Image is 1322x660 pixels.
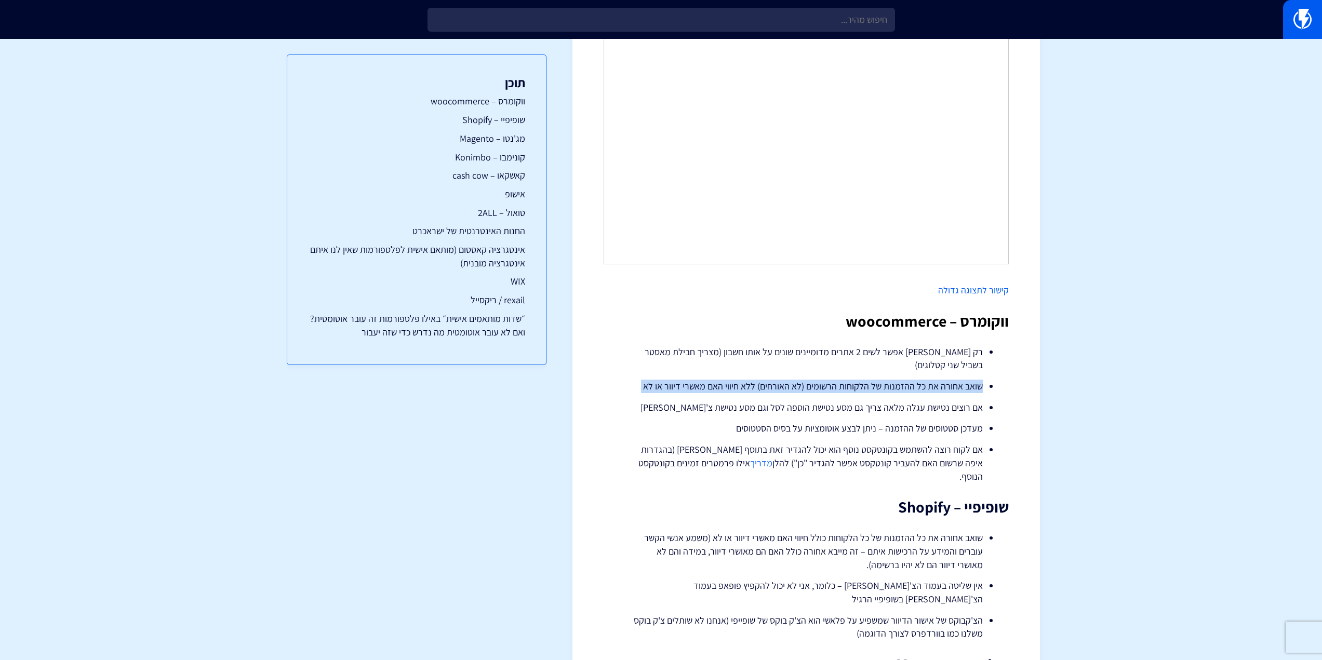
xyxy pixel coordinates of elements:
[308,76,525,89] h3: תוכן
[308,224,525,238] a: החנות האינטרנטית של ישראכרט
[750,457,772,469] a: מדריך
[308,169,525,182] a: קאשקאו – cash cow
[938,284,1009,296] a: קישור לתצוגה גדולה
[630,345,983,372] li: רק [PERSON_NAME] אפשר לשים 2 אתרים מדומיינים שונים על אותו חשבון (מצריך חבילת מאסטר בשביל שני קטל...
[308,243,525,270] a: אינטגרציה קאסטום (מותאם אישית לפלטפורמות שאין לנו איתם אינטגרציה מובנית)
[308,132,525,145] a: מג'נטו – Magento
[428,8,895,32] input: חיפוש מהיר...
[630,401,983,414] li: אם רוצים נטישת עגלה מלאה צריך גם מסע נטישת הוספה לסל וגם מסע נטישת צ'[PERSON_NAME]
[630,422,983,435] li: מעדכן סטטוסים של ההזמנה – ניתן לבצע אוטומציות על בסיס הסטטוסים
[308,113,525,127] a: שופיפיי – Shopify
[630,443,983,483] li: אם לקוח רוצה להשתמש בקונטקסט נוסף הוא יכול להגדיר זאת בתוסף [PERSON_NAME] (בהגדרות איפה שרשום האם...
[308,206,525,220] a: טואול – 2ALL
[308,293,525,307] a: rexail / ריקסייל
[630,531,983,571] li: שואב אחורה את כל ההזמנות של כל הלקוחות כולל חיווי האם מאשרי דיוור או לא (משמע אנשי הקשר עוברים וה...
[308,95,525,108] a: ווקומרס – woocommerce
[308,312,525,339] a: ״שדות מותאמים אישית״ באילו פלטפורמות זה עובר אוטומטית? ואם לא עובר אוטומטית מה נדרש כדי שזה יעבור
[630,614,983,640] li: הצ'קבוקס של אישור הדיוור שמשפיע על פלאשי הוא הצ'ק בוקס של שופייפי (אנחנו לא שותלים צ'ק בוקס משלנו...
[308,275,525,288] a: WIX
[604,499,1009,516] h2: שופיפיי – Shopify
[308,187,525,201] a: אישופ
[630,380,983,393] li: שואב אחורה את כל ההזמנות של הלקוחות הרשומים (לא האורחים) ללא חיווי האם מאשרי דיוור או לא
[630,579,983,605] li: אין שליטה בעמוד הצ'[PERSON_NAME] – כלומר, אני לא יכול להקפיץ פופאפ בעמוד הצ'[PERSON_NAME] בשופיפי...
[308,151,525,164] a: קונימבו – Konimbo
[846,311,1009,331] span: ווקומרס – woocommerce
